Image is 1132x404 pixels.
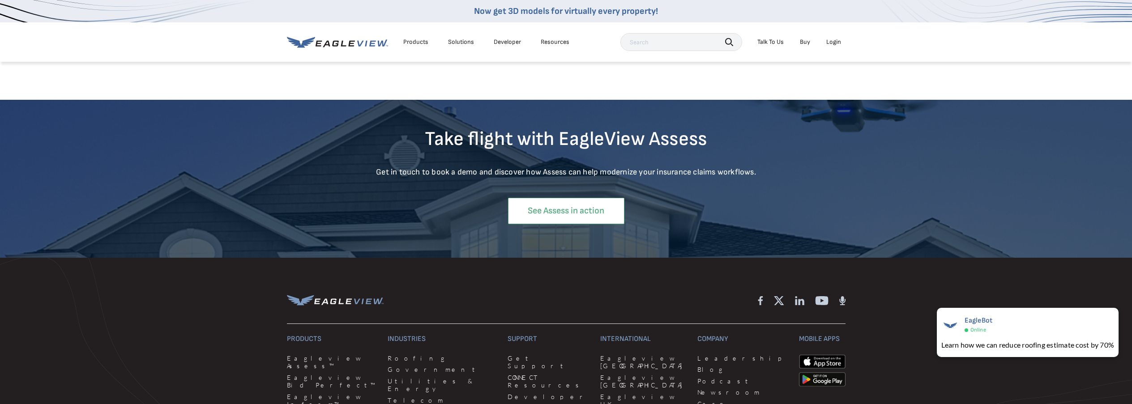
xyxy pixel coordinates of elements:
[800,38,810,46] a: Buy
[304,127,828,151] h3: Take flight with EagleView Assess
[287,335,377,344] h3: Products
[508,198,624,224] a: See Assess in action
[388,377,497,393] a: Utilities & Energy
[941,340,1114,350] div: Learn how we can reduce roofing estimate cost by 70%
[388,354,497,362] a: Roofing
[541,38,569,46] div: Resources
[287,374,377,389] a: Eagleview Bid Perfect™
[965,316,993,325] span: EagleBot
[600,354,687,370] a: Eagleview [GEOGRAPHIC_DATA]
[799,354,846,369] img: apple-app-store.png
[494,38,521,46] a: Developer
[941,316,959,334] img: EagleBot
[508,374,589,389] a: CONNECT Resources
[799,335,846,344] h3: Mobile Apps
[508,335,589,344] h3: Support
[600,374,687,389] a: Eagleview [GEOGRAPHIC_DATA]
[826,38,841,46] div: Login
[508,354,589,370] a: Get Support
[697,377,788,385] a: Podcast
[799,372,846,387] img: google-play-store_b9643a.png
[287,354,377,370] a: Eagleview Assess™
[304,167,828,178] p: Get in touch to book a demo and discover how Assess can help modernize your insurance claims work...
[600,335,687,344] h3: International
[474,6,658,17] a: Now get 3D models for virtually every property!
[508,393,589,401] a: Developer
[757,38,784,46] div: Talk To Us
[448,38,474,46] div: Solutions
[697,335,788,344] h3: Company
[403,38,428,46] div: Products
[388,366,497,374] a: Government
[697,354,788,362] a: Leadership
[697,388,788,396] a: Newsroom
[697,366,788,374] a: Blog
[388,335,497,344] h3: Industries
[620,33,742,51] input: Search
[970,327,986,333] span: Online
